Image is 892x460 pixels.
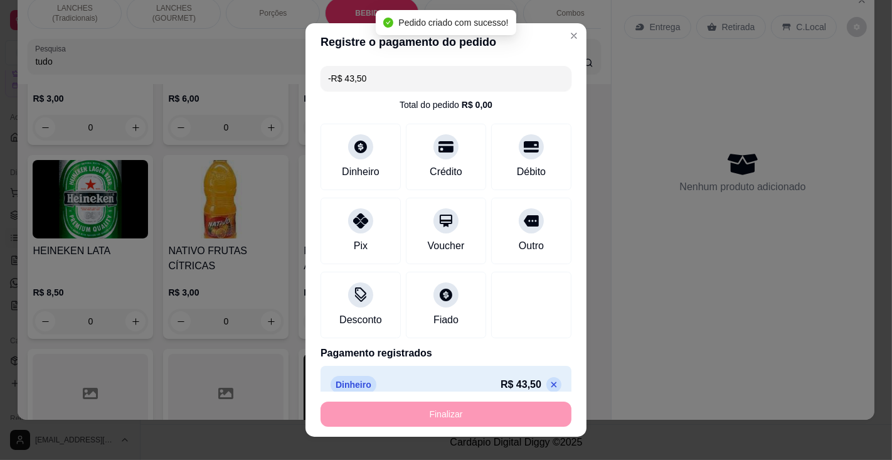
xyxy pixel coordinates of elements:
div: Pix [354,238,368,254]
div: Débito [517,164,546,179]
div: Voucher [428,238,465,254]
div: Crédito [430,164,462,179]
div: Desconto [339,313,382,328]
input: Ex.: hambúrguer de cordeiro [328,66,564,91]
p: R$ 43,50 [501,377,541,392]
span: check-circle [383,18,393,28]
span: Pedido criado com sucesso! [398,18,508,28]
div: Total do pedido [400,99,492,111]
div: Dinheiro [342,164,380,179]
div: R$ 0,00 [462,99,492,111]
button: Close [564,26,584,46]
header: Registre o pagamento do pedido [305,23,587,61]
div: Outro [519,238,544,254]
p: Dinheiro [331,376,376,393]
p: Pagamento registrados [321,346,571,361]
div: Fiado [433,313,459,328]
